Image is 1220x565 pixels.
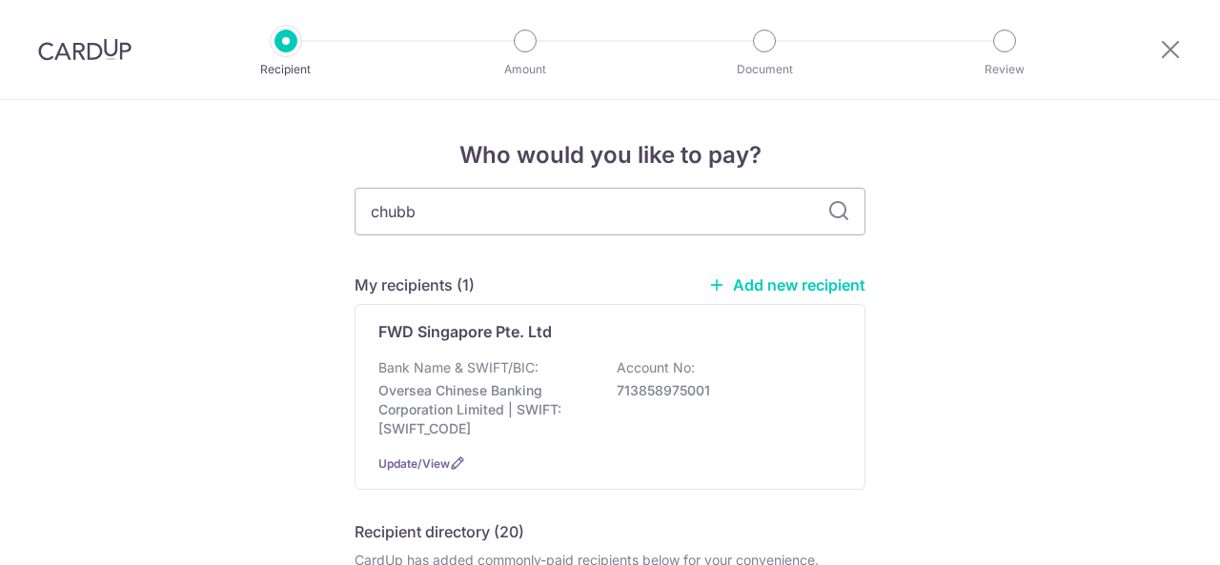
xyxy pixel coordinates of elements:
a: Update/View [378,456,450,471]
p: Recipient [215,60,356,79]
p: 713858975001 [617,381,830,400]
p: Account No: [617,358,695,377]
h5: My recipients (1) [355,273,475,296]
p: Review [934,60,1075,79]
a: Add new recipient [708,275,865,294]
p: Oversea Chinese Banking Corporation Limited | SWIFT: [SWIFT_CODE] [378,381,592,438]
p: Amount [455,60,596,79]
input: Search for any recipient here [355,188,865,235]
h4: Who would you like to pay? [355,138,865,172]
p: FWD Singapore Pte. Ltd [378,320,552,343]
p: Bank Name & SWIFT/BIC: [378,358,539,377]
h5: Recipient directory (20) [355,520,524,543]
p: Document [694,60,835,79]
img: CardUp [38,38,132,61]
